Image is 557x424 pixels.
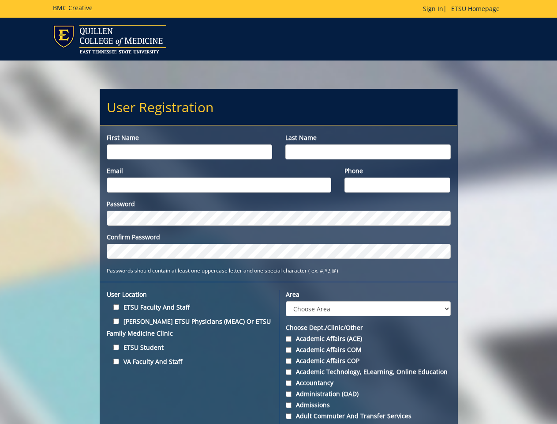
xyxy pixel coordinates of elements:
h2: User Registration [100,89,457,125]
label: [PERSON_NAME] ETSU Physicians (MEAC) or ETSU Family Medicine Clinic [107,315,272,339]
a: Sign In [423,4,443,13]
label: Password [107,200,451,208]
label: Academic Technology, eLearning, Online Education [286,367,451,376]
label: Administration (OAD) [286,390,451,398]
p: | [423,4,504,13]
label: First name [107,133,272,142]
label: Confirm Password [107,233,451,242]
label: Phone [344,167,450,175]
label: ETSU Faculty and Staff [107,301,272,313]
label: Academic Affairs COP [286,356,451,365]
label: Admissions [286,401,451,409]
a: ETSU Homepage [447,4,504,13]
label: User location [107,290,272,299]
h5: BMC Creative [53,4,93,11]
label: Email [107,167,332,175]
label: VA Faculty and Staff [107,356,272,367]
label: Area [286,290,451,299]
small: Passwords should contain at least one uppercase letter and one special character ( ex. #,$,!,@) [107,267,338,274]
label: ETSU Student [107,341,272,353]
img: ETSU logo [53,25,166,53]
label: Academic Affairs COM [286,345,451,354]
label: Accountancy [286,379,451,387]
label: Adult Commuter and Transfer Services [286,412,451,420]
label: Academic Affairs (ACE) [286,334,451,343]
label: Choose Dept./Clinic/Other [286,323,451,332]
label: Last name [285,133,451,142]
